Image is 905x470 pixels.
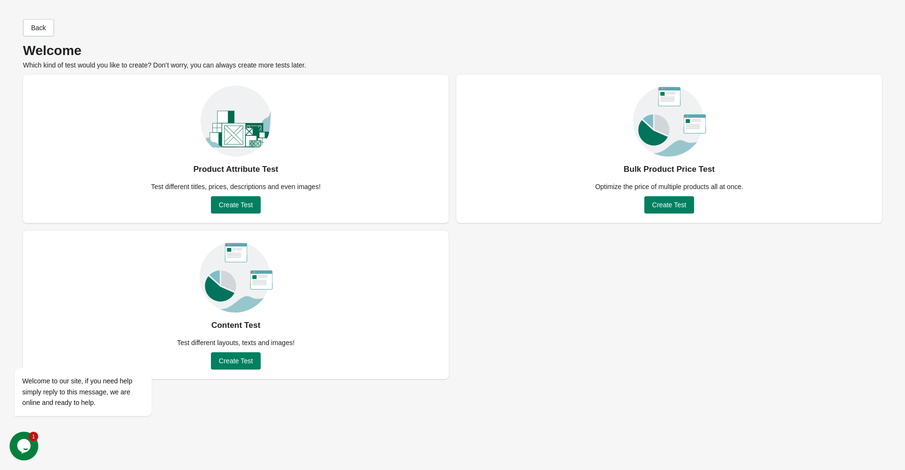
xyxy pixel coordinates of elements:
span: Create Test [219,201,253,209]
div: Test different titles, prices, descriptions and even images! [145,182,327,191]
iframe: chat widget [10,432,40,460]
div: Which kind of test would you like to create? Don’t worry, you can always create more tests later. [23,46,882,70]
div: Content Test [211,318,261,333]
div: Optimize the price of multiple products all at once. [589,182,749,191]
div: Product Attribute Test [193,162,278,177]
button: Back [23,19,54,36]
button: Create Test [211,196,260,213]
div: Bulk Product Price Test [624,162,715,177]
div: Test different layouts, texts and images! [171,338,300,347]
button: Create Test [211,352,260,369]
span: Create Test [652,201,686,209]
iframe: chat widget [10,281,182,427]
span: Create Test [219,357,253,365]
p: Welcome [23,46,882,56]
button: Create Test [644,196,694,213]
span: Back [31,24,46,32]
